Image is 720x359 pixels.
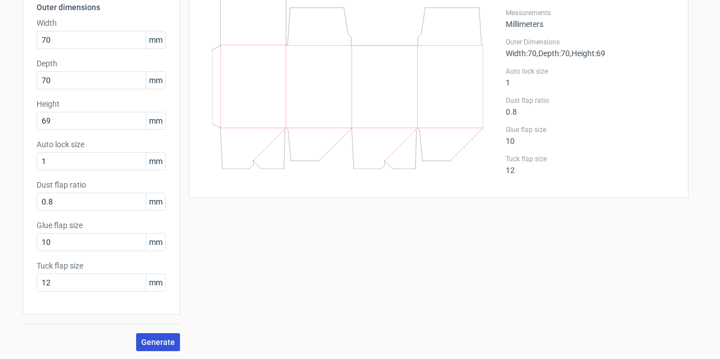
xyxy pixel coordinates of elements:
[506,96,674,116] div: 0.8
[506,49,537,58] span: Width : 70
[136,333,180,351] button: Generate
[146,153,165,170] span: mm
[506,125,674,146] div: 10
[506,96,674,105] label: Dust flap ratio
[506,67,674,87] div: 1
[146,193,165,210] span: mm
[570,49,605,58] span: , Height : 69
[37,17,166,29] label: Width
[146,72,165,89] span: mm
[37,2,166,13] h3: Outer dimensions
[37,260,166,271] label: Tuck flap size
[146,234,165,251] span: mm
[506,8,674,29] div: Millimeters
[37,98,166,110] label: Height
[537,49,570,58] span: , Depth : 70
[506,8,674,17] label: Measurements
[141,338,175,346] span: Generate
[506,154,674,175] div: 12
[146,112,165,129] span: mm
[146,274,165,291] span: mm
[37,179,166,190] label: Dust flap ratio
[506,67,674,76] label: Auto lock size
[37,220,166,231] label: Glue flap size
[506,38,674,47] label: Outer Dimensions
[146,31,165,48] span: mm
[37,58,166,69] label: Depth
[37,139,166,150] label: Auto lock size
[506,154,674,163] label: Tuck flap size
[506,125,674,134] label: Glue flap size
